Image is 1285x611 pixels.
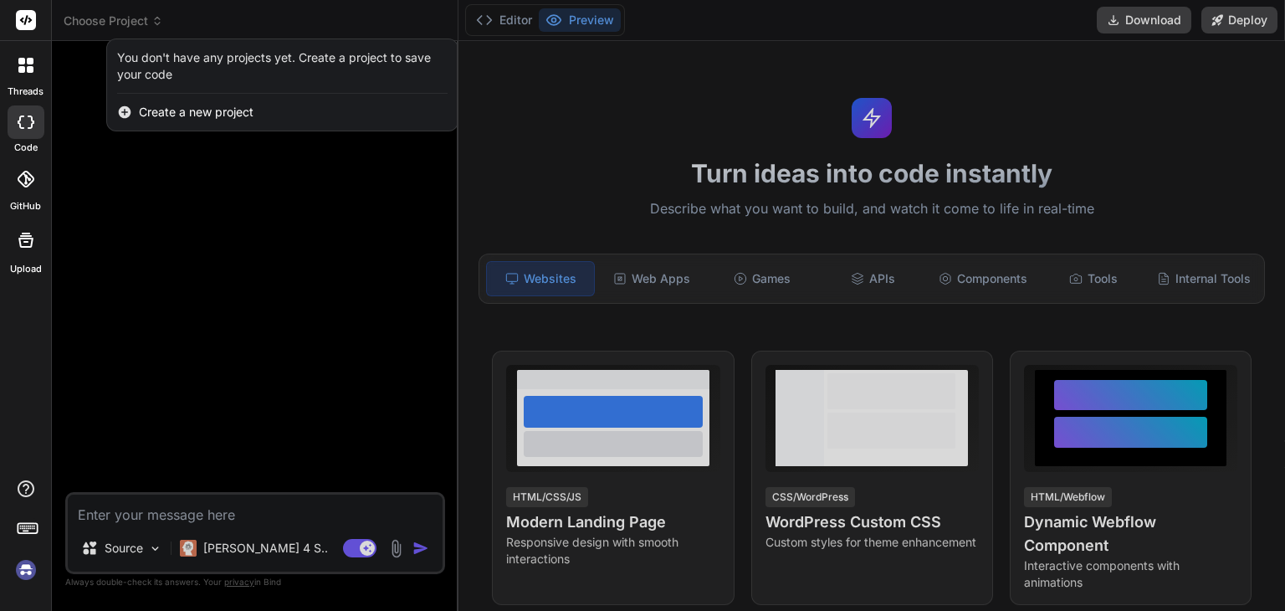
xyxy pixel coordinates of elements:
[10,199,41,213] label: GitHub
[14,141,38,155] label: code
[117,49,448,83] div: You don't have any projects yet. Create a project to save your code
[10,262,42,276] label: Upload
[12,556,40,584] img: signin
[139,104,253,121] span: Create a new project
[8,85,44,99] label: threads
